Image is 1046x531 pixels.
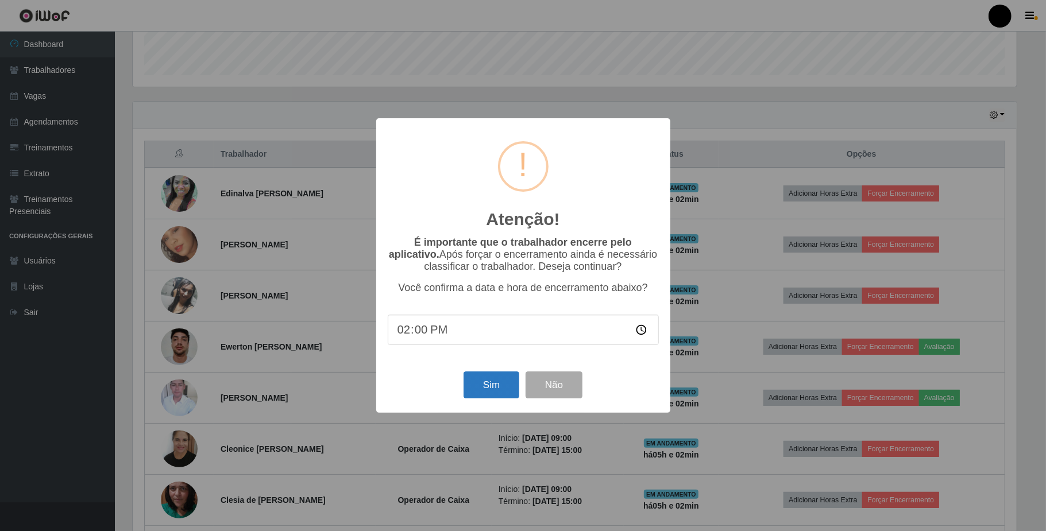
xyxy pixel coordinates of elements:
[388,237,659,273] p: Após forçar o encerramento ainda é necessário classificar o trabalhador. Deseja continuar?
[389,237,632,260] b: É importante que o trabalhador encerre pelo aplicativo.
[526,371,582,398] button: Não
[486,209,559,230] h2: Atenção!
[464,371,519,398] button: Sim
[388,282,659,294] p: Você confirma a data e hora de encerramento abaixo?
